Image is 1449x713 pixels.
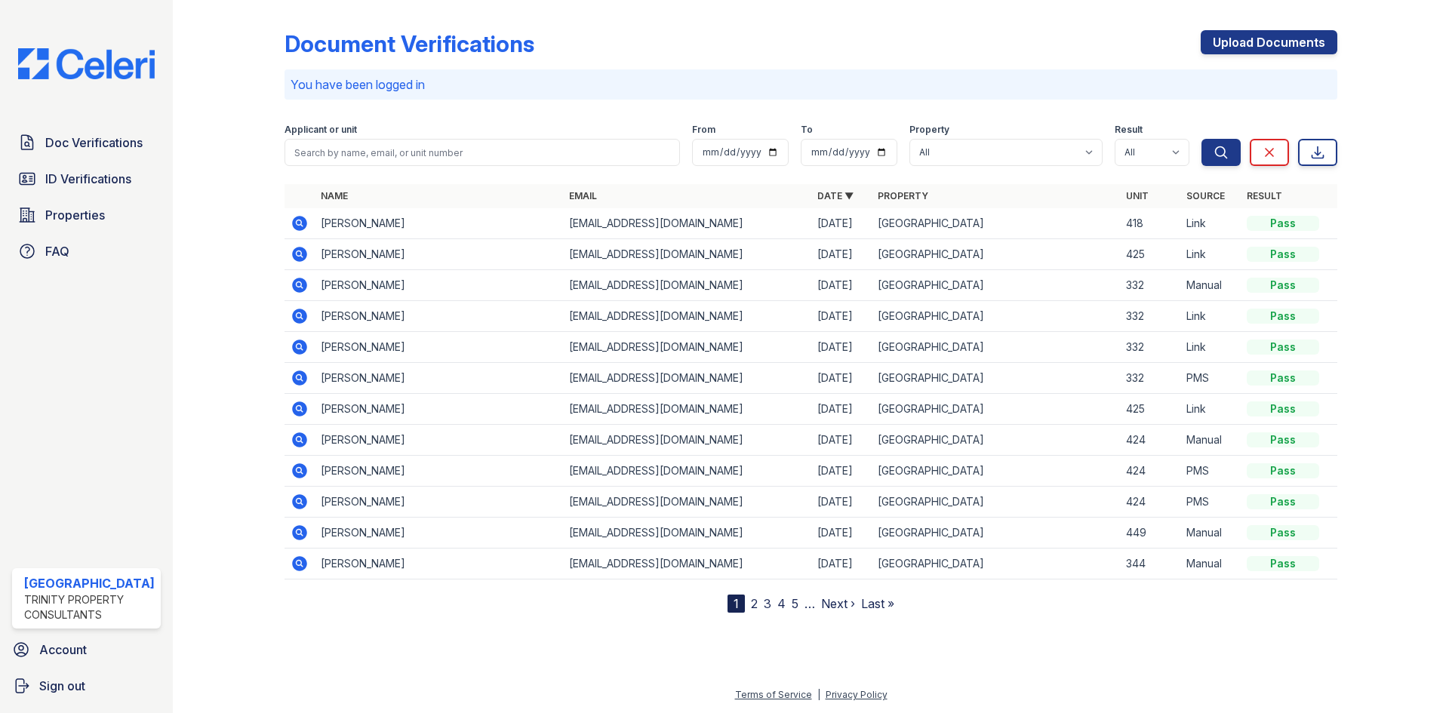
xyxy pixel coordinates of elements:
[1247,309,1319,324] div: Pass
[45,242,69,260] span: FAQ
[804,595,815,613] span: …
[12,200,161,230] a: Properties
[315,487,563,518] td: [PERSON_NAME]
[563,363,811,394] td: [EMAIL_ADDRESS][DOMAIN_NAME]
[728,595,745,613] div: 1
[315,518,563,549] td: [PERSON_NAME]
[872,270,1120,301] td: [GEOGRAPHIC_DATA]
[6,635,167,665] a: Account
[1180,487,1241,518] td: PMS
[801,124,813,136] label: To
[45,134,143,152] span: Doc Verifications
[12,128,161,158] a: Doc Verifications
[563,456,811,487] td: [EMAIL_ADDRESS][DOMAIN_NAME]
[24,574,155,592] div: [GEOGRAPHIC_DATA]
[1120,332,1180,363] td: 332
[1180,549,1241,579] td: Manual
[861,596,894,611] a: Last »
[45,206,105,224] span: Properties
[811,208,872,239] td: [DATE]
[1120,270,1180,301] td: 332
[315,456,563,487] td: [PERSON_NAME]
[872,549,1120,579] td: [GEOGRAPHIC_DATA]
[811,518,872,549] td: [DATE]
[811,301,872,332] td: [DATE]
[1120,518,1180,549] td: 449
[315,549,563,579] td: [PERSON_NAME]
[872,456,1120,487] td: [GEOGRAPHIC_DATA]
[811,549,872,579] td: [DATE]
[1247,370,1319,386] div: Pass
[811,425,872,456] td: [DATE]
[563,301,811,332] td: [EMAIL_ADDRESS][DOMAIN_NAME]
[1180,425,1241,456] td: Manual
[1180,518,1241,549] td: Manual
[1180,301,1241,332] td: Link
[1247,463,1319,478] div: Pass
[315,208,563,239] td: [PERSON_NAME]
[12,236,161,266] a: FAQ
[811,239,872,270] td: [DATE]
[315,363,563,394] td: [PERSON_NAME]
[872,208,1120,239] td: [GEOGRAPHIC_DATA]
[1126,190,1149,201] a: Unit
[1120,549,1180,579] td: 344
[6,48,167,79] img: CE_Logo_Blue-a8612792a0a2168367f1c8372b55b34899dd931a85d93a1a3d3e32e68fde9ad4.png
[1247,525,1319,540] div: Pass
[1180,363,1241,394] td: PMS
[1120,456,1180,487] td: 424
[563,487,811,518] td: [EMAIL_ADDRESS][DOMAIN_NAME]
[315,239,563,270] td: [PERSON_NAME]
[563,518,811,549] td: [EMAIL_ADDRESS][DOMAIN_NAME]
[878,190,928,201] a: Property
[735,689,812,700] a: Terms of Service
[872,363,1120,394] td: [GEOGRAPHIC_DATA]
[811,270,872,301] td: [DATE]
[1180,456,1241,487] td: PMS
[811,332,872,363] td: [DATE]
[777,596,786,611] a: 4
[1247,216,1319,231] div: Pass
[321,190,348,201] a: Name
[563,270,811,301] td: [EMAIL_ADDRESS][DOMAIN_NAME]
[1247,340,1319,355] div: Pass
[563,549,811,579] td: [EMAIL_ADDRESS][DOMAIN_NAME]
[1247,190,1282,201] a: Result
[315,301,563,332] td: [PERSON_NAME]
[1120,487,1180,518] td: 424
[1247,401,1319,416] div: Pass
[872,239,1120,270] td: [GEOGRAPHIC_DATA]
[1201,30,1337,54] a: Upload Documents
[285,139,680,166] input: Search by name, email, or unit number
[751,596,758,611] a: 2
[792,596,798,611] a: 5
[291,75,1331,94] p: You have been logged in
[563,425,811,456] td: [EMAIL_ADDRESS][DOMAIN_NAME]
[764,596,771,611] a: 3
[826,689,888,700] a: Privacy Policy
[1186,190,1225,201] a: Source
[315,270,563,301] td: [PERSON_NAME]
[817,689,820,700] div: |
[1247,432,1319,447] div: Pass
[1180,239,1241,270] td: Link
[872,394,1120,425] td: [GEOGRAPHIC_DATA]
[1120,208,1180,239] td: 418
[6,671,167,701] a: Sign out
[315,394,563,425] td: [PERSON_NAME]
[1120,363,1180,394] td: 332
[811,394,872,425] td: [DATE]
[563,332,811,363] td: [EMAIL_ADDRESS][DOMAIN_NAME]
[872,487,1120,518] td: [GEOGRAPHIC_DATA]
[1247,494,1319,509] div: Pass
[1180,208,1241,239] td: Link
[909,124,949,136] label: Property
[1180,332,1241,363] td: Link
[1120,425,1180,456] td: 424
[285,124,357,136] label: Applicant or unit
[1115,124,1143,136] label: Result
[1247,556,1319,571] div: Pass
[12,164,161,194] a: ID Verifications
[1180,394,1241,425] td: Link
